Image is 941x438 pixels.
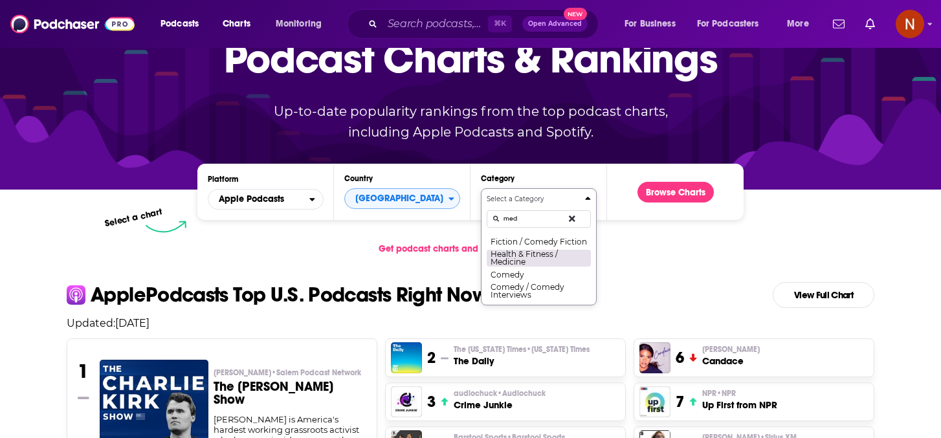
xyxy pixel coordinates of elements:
[427,348,436,367] h3: 2
[778,14,825,34] button: open menu
[487,196,580,203] h4: Select a Category
[214,367,367,414] a: [PERSON_NAME]•Salem Podcast NetworkThe [PERSON_NAME] Show
[526,345,590,354] span: • [US_STATE] Times
[248,101,693,142] p: Up-to-date popularity rankings from the top podcast charts, including Apple Podcasts and Spotify.
[379,243,549,254] span: Get podcast charts and rankings via API
[787,15,809,33] span: More
[702,399,777,411] h3: Up First from NPR
[639,342,670,373] img: Candace
[860,13,880,35] a: Show notifications dropdown
[368,233,572,265] a: Get podcast charts and rankings via API
[522,16,588,32] button: Open AdvancedNew
[488,16,512,32] span: ⌘ K
[67,285,85,304] img: apple Icon
[391,342,422,373] img: The Daily
[271,368,361,377] span: • Salem Podcast Network
[487,249,591,267] button: Health & Fitness / Medicine
[487,267,591,282] button: Comedy
[481,188,597,305] button: Categories
[454,388,546,399] p: audiochuck • Audiochuck
[345,188,448,210] span: [GEOGRAPHIC_DATA]
[697,15,759,33] span: For Podcasters
[716,389,736,398] span: • NPR
[702,388,777,399] p: NPR • NPR
[454,344,590,367] a: The [US_STATE] Times•[US_STATE] TimesThe Daily
[689,14,778,34] button: open menu
[454,344,590,355] span: The [US_STATE] Times
[702,355,760,367] h3: Candace
[676,392,684,411] h3: 7
[676,348,684,367] h3: 6
[359,9,611,39] div: Search podcasts, credits, & more...
[702,388,736,399] span: NPR
[896,10,924,38] button: Show profile menu
[382,14,488,34] input: Search podcasts, credits, & more...
[344,188,460,209] button: Countries
[224,16,718,100] p: Podcast Charts & Rankings
[223,15,250,33] span: Charts
[214,380,367,406] h3: The [PERSON_NAME] Show
[208,189,324,210] h2: Platforms
[454,344,590,355] p: The New York Times • New York Times
[639,386,670,417] img: Up First from NPR
[702,344,760,367] a: [PERSON_NAME]Candace
[219,195,284,204] span: Apple Podcasts
[497,389,546,398] span: • Audiochuck
[487,210,591,228] input: Search Categories...
[487,282,591,300] button: Comedy / Comedy Interviews
[208,189,324,210] button: open menu
[528,21,582,27] span: Open Advanced
[896,10,924,38] img: User Profile
[454,388,546,411] a: audiochuck•AudiochuckCrime Junkie
[214,14,258,34] a: Charts
[615,14,692,34] button: open menu
[91,285,487,305] p: Apple Podcasts Top U.S. Podcasts Right Now
[10,12,135,36] img: Podchaser - Follow, Share and Rate Podcasts
[702,388,777,411] a: NPR•NPRUp First from NPR
[896,10,924,38] span: Logged in as AdelNBM
[487,234,591,249] button: Fiction / Comedy Fiction
[564,8,587,20] span: New
[637,182,714,203] button: Browse Charts
[828,13,850,35] a: Show notifications dropdown
[702,344,760,355] span: [PERSON_NAME]
[78,360,89,383] h3: 1
[391,386,422,417] img: Crime Junkie
[146,221,186,233] img: select arrow
[214,367,367,378] p: Charlie Kirk • Salem Podcast Network
[56,317,885,329] p: Updated: [DATE]
[625,15,676,33] span: For Business
[214,367,361,378] span: [PERSON_NAME]
[267,14,338,34] button: open menu
[702,344,760,355] p: Candace Owens
[773,282,874,308] a: View Full Chart
[454,355,590,367] h3: The Daily
[104,206,163,229] p: Select a chart
[276,15,322,33] span: Monitoring
[161,15,199,33] span: Podcasts
[454,388,546,399] span: audiochuck
[454,399,546,411] h3: Crime Junkie
[151,14,216,34] button: open menu
[427,392,436,411] h3: 3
